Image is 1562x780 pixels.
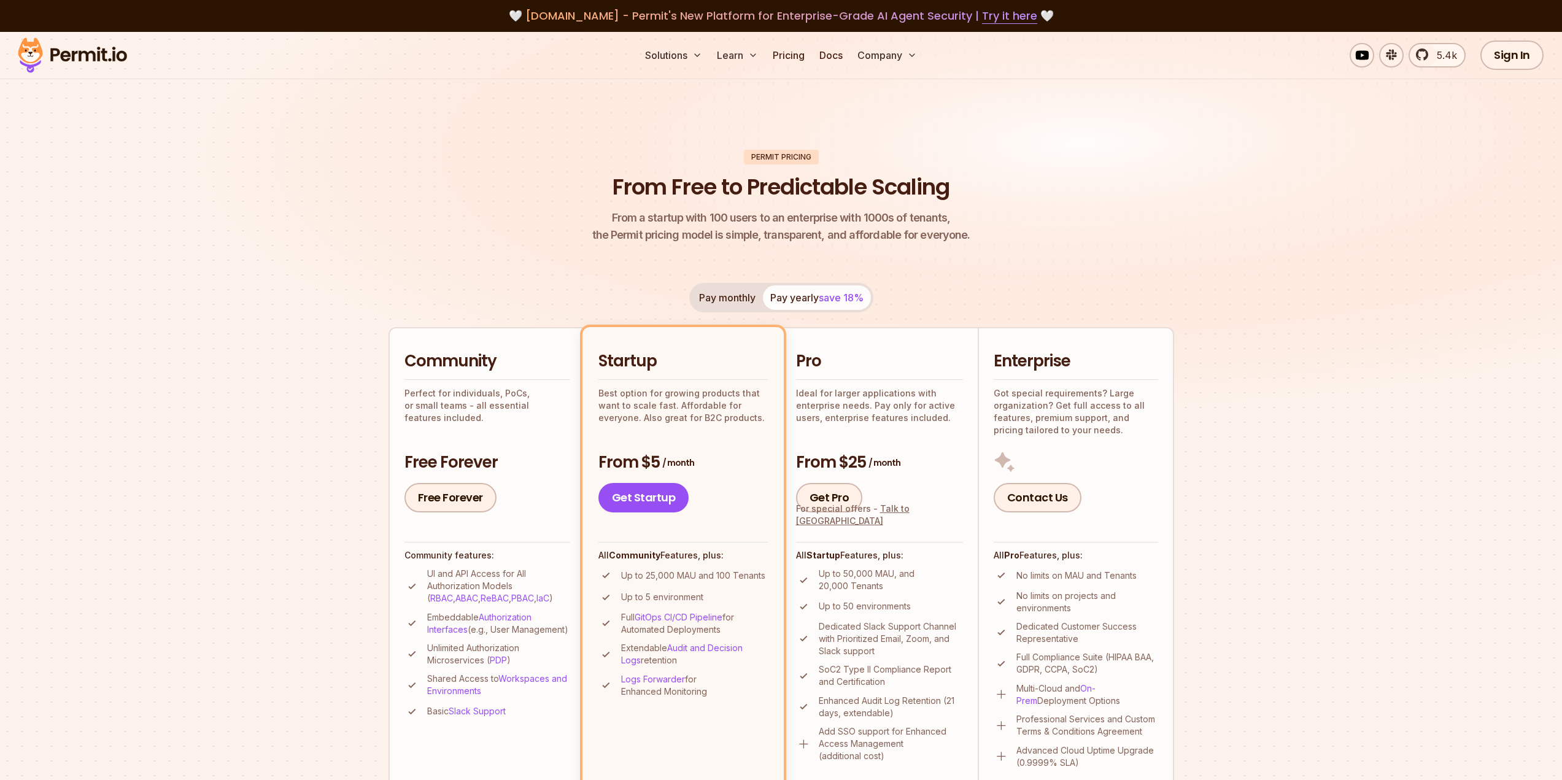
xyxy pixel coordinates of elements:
h2: Pro [796,350,963,373]
p: for Enhanced Monitoring [621,673,768,698]
a: Get Startup [598,483,689,512]
h2: Community [404,350,570,373]
button: Company [853,43,922,68]
a: Get Pro [796,483,863,512]
p: Full Compliance Suite (HIPAA BAA, GDPR, CCPA, SoC2) [1016,651,1158,676]
a: Sign In [1480,41,1544,70]
div: For special offers - [796,503,963,527]
a: Docs [814,43,848,68]
p: Full for Automated Deployments [621,611,768,636]
p: Dedicated Customer Success Representative [1016,620,1158,645]
p: Up to 50 environments [819,600,911,612]
p: Got special requirements? Large organization? Get full access to all features, premium support, a... [994,387,1158,436]
h3: From $5 [598,452,768,474]
button: Solutions [640,43,707,68]
p: No limits on projects and environments [1016,590,1158,614]
p: Professional Services and Custom Terms & Conditions Agreement [1016,713,1158,738]
p: the Permit pricing model is simple, transparent, and affordable for everyone. [592,209,970,244]
p: Unlimited Authorization Microservices ( ) [427,642,570,666]
p: Extendable retention [621,642,768,666]
h4: All Features, plus: [796,549,963,562]
p: Dedicated Slack Support Channel with Prioritized Email, Zoom, and Slack support [819,620,963,657]
strong: Pro [1004,550,1019,560]
h2: Startup [598,350,768,373]
a: Free Forever [404,483,497,512]
a: Try it here [982,8,1037,24]
strong: Community [609,550,660,560]
p: No limits on MAU and Tenants [1016,570,1137,582]
h2: Enterprise [994,350,1158,373]
p: Multi-Cloud and Deployment Options [1016,682,1158,707]
p: Best option for growing products that want to scale fast. Affordable for everyone. Also great for... [598,387,768,424]
a: Slack Support [449,706,506,716]
strong: Startup [806,550,840,560]
div: Permit Pricing [744,150,819,164]
h4: Community features: [404,549,570,562]
a: 5.4k [1409,43,1466,68]
span: 5.4k [1429,48,1457,63]
p: Up to 25,000 MAU and 100 Tenants [621,570,765,582]
h3: Free Forever [404,452,570,474]
a: GitOps CI/CD Pipeline [635,612,722,622]
h4: All Features, plus: [598,549,768,562]
h3: From $25 [796,452,963,474]
h1: From Free to Predictable Scaling [613,172,949,203]
button: Pay monthly [692,285,763,310]
p: Perfect for individuals, PoCs, or small teams - all essential features included. [404,387,570,424]
p: Add SSO support for Enhanced Access Management (additional cost) [819,725,963,762]
img: Permit logo [12,34,133,76]
a: Contact Us [994,483,1081,512]
p: Up to 5 environment [621,591,703,603]
a: Logs Forwarder [621,674,685,684]
p: UI and API Access for All Authorization Models ( , , , , ) [427,568,570,604]
span: / month [662,457,694,469]
a: RBAC [430,593,453,603]
a: Pricing [768,43,810,68]
p: Basic [427,705,506,717]
div: 🤍 🤍 [29,7,1533,25]
a: PBAC [511,593,534,603]
p: Embeddable (e.g., User Management) [427,611,570,636]
p: Enhanced Audit Log Retention (21 days, extendable) [819,695,963,719]
span: / month [868,457,900,469]
p: SoC2 Type II Compliance Report and Certification [819,663,963,688]
h4: All Features, plus: [994,549,1158,562]
p: Up to 50,000 MAU, and 20,000 Tenants [819,568,963,592]
a: On-Prem [1016,683,1096,706]
button: Learn [712,43,763,68]
p: Advanced Cloud Uptime Upgrade (0.9999% SLA) [1016,744,1158,769]
p: Ideal for larger applications with enterprise needs. Pay only for active users, enterprise featur... [796,387,963,424]
a: Authorization Interfaces [427,612,532,635]
p: Shared Access to [427,673,570,697]
span: From a startup with 100 users to an enterprise with 1000s of tenants, [592,209,970,226]
a: ReBAC [481,593,509,603]
span: [DOMAIN_NAME] - Permit's New Platform for Enterprise-Grade AI Agent Security | [525,8,1037,23]
a: PDP [490,655,507,665]
a: IaC [536,593,549,603]
a: Audit and Decision Logs [621,643,743,665]
a: ABAC [455,593,478,603]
